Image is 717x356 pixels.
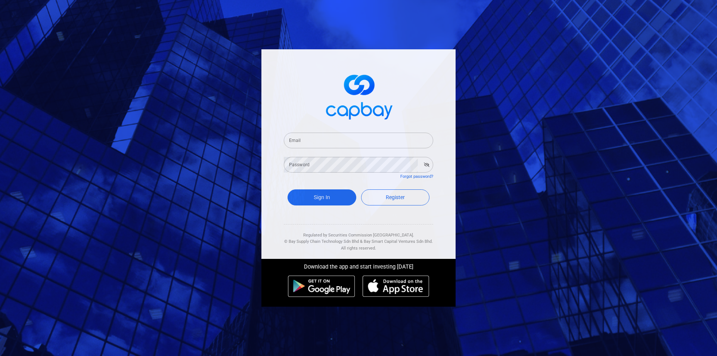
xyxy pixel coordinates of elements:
[361,189,430,205] a: Register
[284,239,359,244] span: © Bay Supply Chain Technology Sdn Bhd
[256,259,461,272] div: Download the app and start investing [DATE]
[363,275,429,297] img: ios
[364,239,433,244] span: Bay Smart Capital Ventures Sdn Bhd.
[288,189,356,205] button: Sign In
[284,225,433,252] div: Regulated by Securities Commission [GEOGRAPHIC_DATA]. & All rights reserved.
[321,68,396,124] img: logo
[386,194,405,200] span: Register
[400,174,433,179] a: Forgot password?
[288,275,355,297] img: android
